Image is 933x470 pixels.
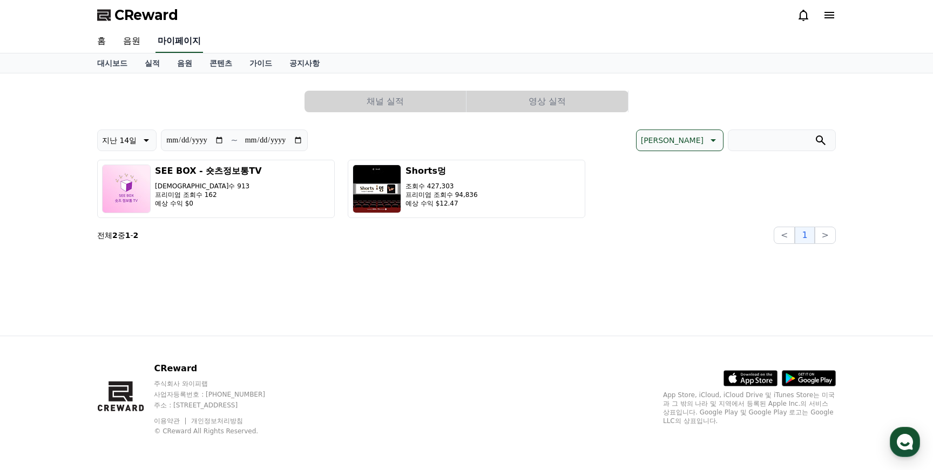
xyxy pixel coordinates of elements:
button: > [815,227,836,244]
p: 전체 중 - [97,230,138,241]
span: 대화 [99,359,112,367]
p: 사업자등록번호 : [PHONE_NUMBER] [154,390,286,399]
button: 1 [795,227,814,244]
a: 음원 [168,53,201,73]
a: CReward [97,6,178,24]
a: 영상 실적 [466,91,628,112]
p: ~ [231,134,238,147]
span: CReward [114,6,178,24]
p: © CReward All Rights Reserved. [154,427,286,435]
a: 실적 [136,53,168,73]
a: 설정 [139,342,207,369]
a: 가이드 [241,53,281,73]
button: 영상 실적 [466,91,628,112]
strong: 2 [112,231,118,240]
h3: SEE BOX - 숏츠정보통TV [155,165,262,178]
button: 지난 14일 [97,130,157,151]
p: 주식회사 와이피랩 [154,379,286,388]
p: 프리미엄 조회수 162 [155,190,262,199]
a: 개인정보처리방침 [191,417,243,425]
a: 대화 [71,342,139,369]
a: 홈 [3,342,71,369]
strong: 1 [125,231,131,240]
p: 지난 14일 [102,133,137,148]
a: 공지사항 [281,53,328,73]
a: 홈 [89,30,114,53]
p: 프리미엄 조회수 94,836 [405,190,478,199]
span: 설정 [167,358,180,367]
button: Shorts멍 조회수 427,303 프리미엄 조회수 94,836 예상 수익 $12.47 [348,160,585,218]
h3: Shorts멍 [405,165,478,178]
button: 채널 실적 [305,91,466,112]
strong: 2 [133,231,139,240]
img: Shorts멍 [353,165,401,213]
a: 대시보드 [89,53,136,73]
p: 예상 수익 $12.47 [405,199,478,208]
button: SEE BOX - 숏츠정보통TV [DEMOGRAPHIC_DATA]수 913 프리미엄 조회수 162 예상 수익 $0 [97,160,335,218]
span: 홈 [34,358,40,367]
p: CReward [154,362,286,375]
p: [PERSON_NAME] [641,133,704,148]
p: App Store, iCloud, iCloud Drive 및 iTunes Store는 미국과 그 밖의 나라 및 지역에서 등록된 Apple Inc.의 서비스 상표입니다. Goo... [663,391,836,425]
a: 이용약관 [154,417,188,425]
p: 예상 수익 $0 [155,199,262,208]
a: 콘텐츠 [201,53,241,73]
a: 마이페이지 [155,30,203,53]
p: [DEMOGRAPHIC_DATA]수 913 [155,182,262,190]
a: 채널 실적 [305,91,466,112]
a: 음원 [114,30,149,53]
button: < [774,227,795,244]
img: SEE BOX - 숏츠정보통TV [102,165,151,213]
p: 조회수 427,303 [405,182,478,190]
button: [PERSON_NAME] [636,130,724,151]
p: 주소 : [STREET_ADDRESS] [154,401,286,410]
